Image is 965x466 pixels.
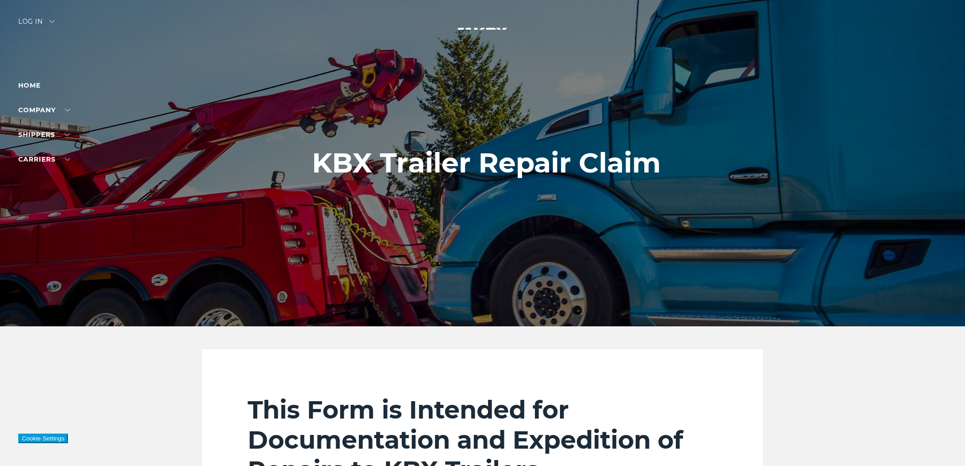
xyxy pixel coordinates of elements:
[18,81,41,89] a: Home
[18,434,68,443] button: Cookie Settings
[312,147,661,178] h1: KBX Trailer Repair Claim
[18,155,70,163] a: Carriers
[18,18,55,31] div: Log in
[18,106,70,114] a: Company
[49,20,55,23] img: arrow
[18,131,70,139] a: SHIPPERS
[448,18,517,58] img: kbx logo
